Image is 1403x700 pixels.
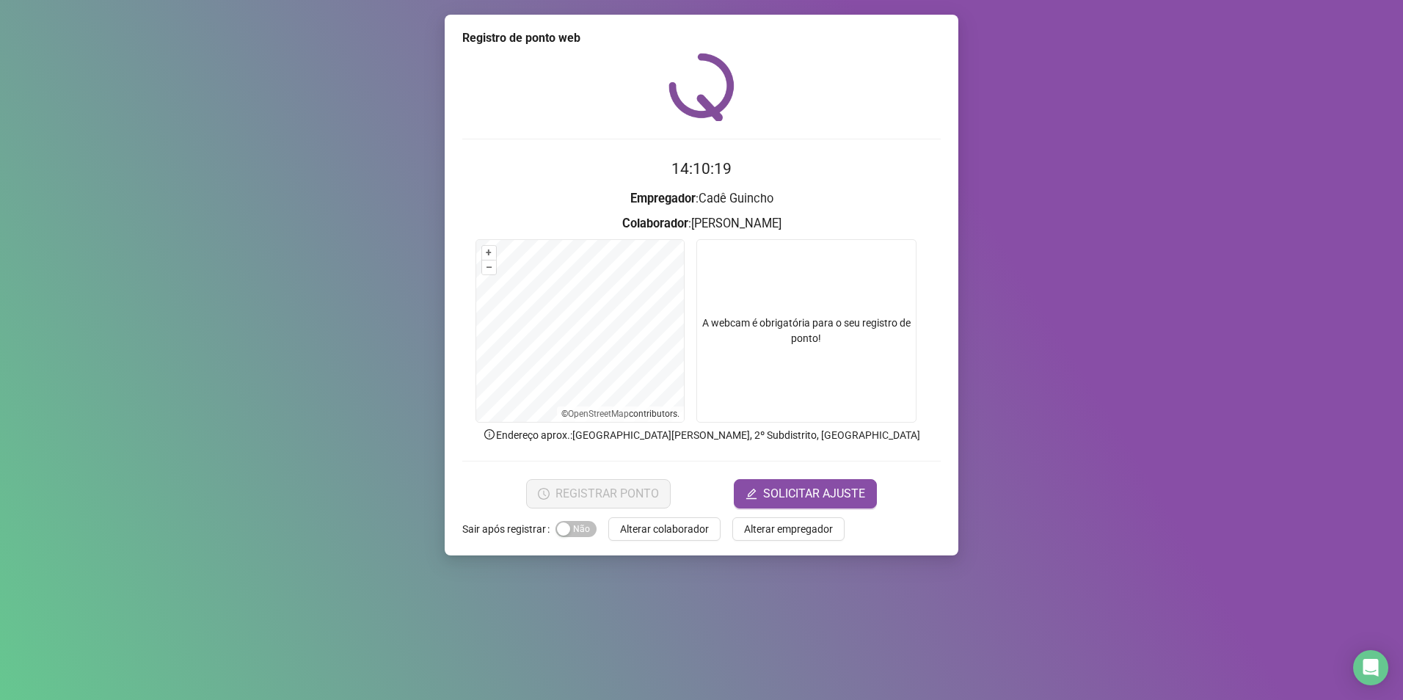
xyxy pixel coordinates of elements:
p: Endereço aprox. : [GEOGRAPHIC_DATA][PERSON_NAME], 2º Subdistrito, [GEOGRAPHIC_DATA] [462,427,941,443]
span: info-circle [483,428,496,441]
img: QRPoint [668,53,735,121]
label: Sair após registrar [462,517,555,541]
span: SOLICITAR AJUSTE [763,485,865,503]
h3: : [PERSON_NAME] [462,214,941,233]
strong: Empregador [630,192,696,205]
h3: : Cadê Guincho [462,189,941,208]
span: Alterar colaborador [620,521,709,537]
div: Open Intercom Messenger [1353,650,1388,685]
span: Alterar empregador [744,521,833,537]
strong: Colaborador [622,216,688,230]
div: A webcam é obrigatória para o seu registro de ponto! [696,239,916,423]
button: REGISTRAR PONTO [526,479,671,508]
a: OpenStreetMap [568,409,629,419]
button: editSOLICITAR AJUSTE [734,479,877,508]
button: – [482,260,496,274]
button: + [482,246,496,260]
span: edit [746,488,757,500]
li: © contributors. [561,409,679,419]
button: Alterar empregador [732,517,845,541]
div: Registro de ponto web [462,29,941,47]
button: Alterar colaborador [608,517,721,541]
time: 14:10:19 [671,160,732,178]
